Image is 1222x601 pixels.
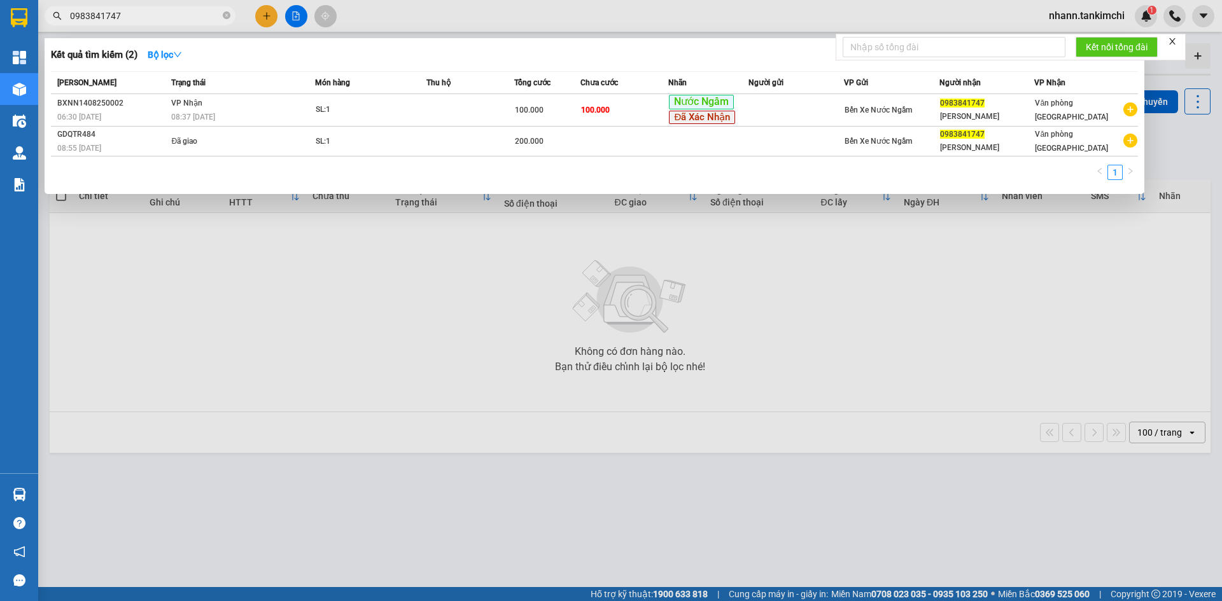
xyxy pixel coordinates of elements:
span: 100.000 [515,106,544,114]
img: logo-vxr [11,8,27,27]
span: notification [13,546,25,558]
a: 1 [1108,165,1122,179]
span: Đã giao [171,137,197,146]
span: [PERSON_NAME] [57,78,116,87]
span: right [1127,167,1134,175]
button: Bộ lọcdown [137,45,192,65]
span: Văn phòng [GEOGRAPHIC_DATA] [1035,99,1108,121]
img: warehouse-icon [13,114,26,128]
span: Món hàng [315,78,350,87]
span: close-circle [223,10,230,22]
span: 0983841747 [940,99,985,107]
span: VP Gửi [844,78,868,87]
span: message [13,574,25,586]
span: 06:30 [DATE] [57,113,101,121]
span: Người gửi [748,78,783,87]
span: plus-circle [1123,134,1137,148]
img: warehouse-icon [13,146,26,160]
input: Nhập số tổng đài [843,37,1065,57]
img: warehouse-icon [13,83,26,96]
li: 1 [1107,165,1123,180]
div: [PERSON_NAME] [940,110,1034,123]
div: SL: 1 [316,103,411,117]
div: GDQTR484 [57,128,167,141]
span: 100.000 [581,106,610,114]
img: dashboard-icon [13,51,26,64]
div: BXNN1408250002 [57,97,167,110]
span: Bến Xe Nước Ngầm [845,137,912,146]
div: SL: 1 [316,135,411,149]
button: left [1092,165,1107,180]
h3: Kết quả tìm kiếm ( 2 ) [51,48,137,62]
span: close [1168,37,1177,46]
span: Bến Xe Nước Ngầm [845,106,912,114]
span: Nhãn [668,78,687,87]
div: [PERSON_NAME] [940,141,1034,155]
span: VP Nhận [171,99,202,107]
span: Đã Xác Nhận [669,111,735,125]
li: Next Page [1123,165,1138,180]
span: Tổng cước [514,78,551,87]
img: warehouse-icon [13,488,26,501]
button: right [1123,165,1138,180]
span: 0983841747 [940,130,985,139]
button: Kết nối tổng đài [1076,37,1158,57]
span: Văn phòng [GEOGRAPHIC_DATA] [1035,130,1108,153]
li: Previous Page [1092,165,1107,180]
span: question-circle [13,517,25,529]
span: Kết nối tổng đài [1086,40,1148,54]
span: plus-circle [1123,102,1137,116]
strong: Bộ lọc [148,50,182,60]
span: Nước Ngầm [669,95,734,109]
span: VP Nhận [1034,78,1065,87]
span: down [173,50,182,59]
span: 08:37 [DATE] [171,113,215,121]
span: Thu hộ [426,78,451,87]
span: Chưa cước [580,78,618,87]
span: 08:55 [DATE] [57,144,101,153]
img: solution-icon [13,178,26,191]
input: Tìm tên, số ĐT hoặc mã đơn [70,9,220,23]
span: Người nhận [939,78,981,87]
span: search [53,11,62,20]
span: Trạng thái [171,78,206,87]
span: left [1096,167,1104,175]
span: 200.000 [515,137,544,146]
span: close-circle [223,11,230,19]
